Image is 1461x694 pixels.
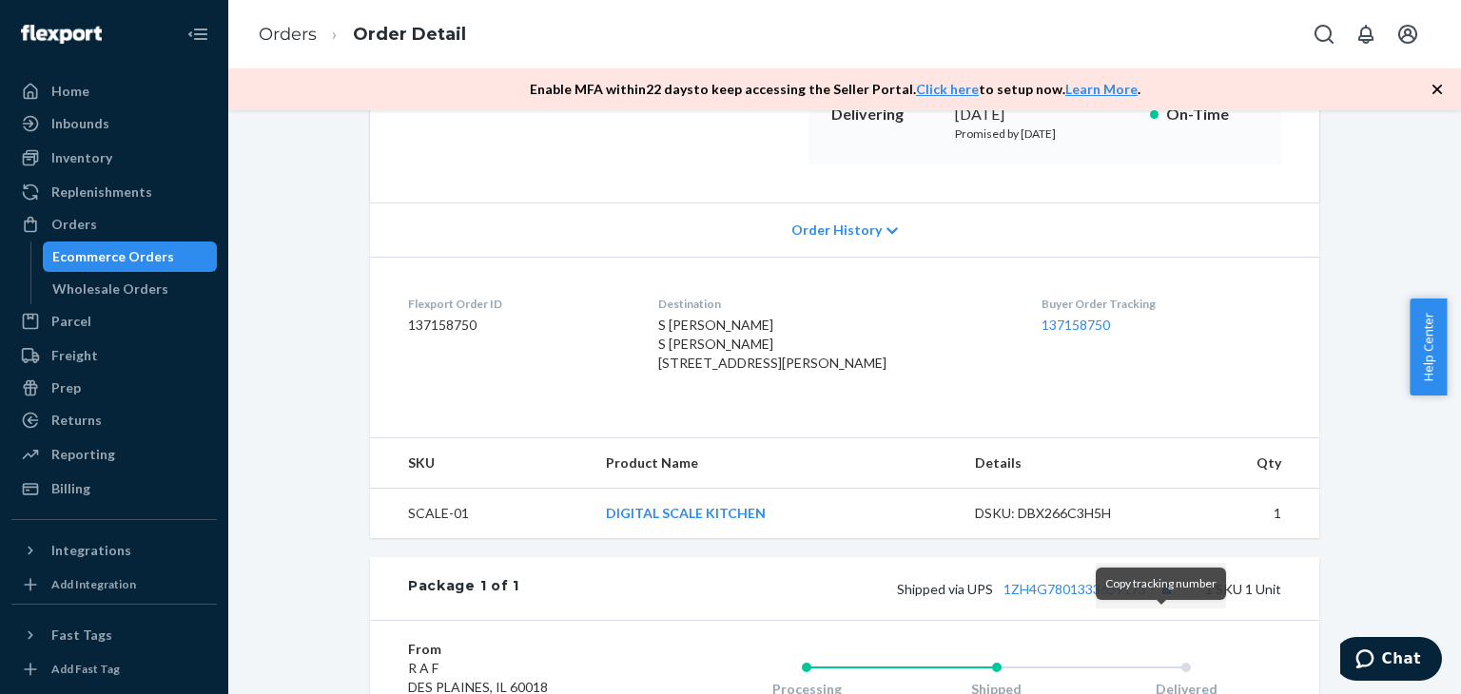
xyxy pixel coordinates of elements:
[606,505,766,521] a: DIGITAL SCALE KITCHEN
[51,183,152,202] div: Replenishments
[43,274,218,304] a: Wholesale Orders
[11,535,217,566] button: Integrations
[51,661,120,677] div: Add Fast Tag
[370,438,591,489] th: SKU
[11,573,217,596] a: Add Integration
[658,317,886,371] span: S [PERSON_NAME] S [PERSON_NAME] [STREET_ADDRESS][PERSON_NAME]
[408,316,628,335] dd: 137158750
[955,104,1135,125] div: [DATE]
[1168,438,1319,489] th: Qty
[1340,637,1442,684] iframe: Opens a widget where you can chat to one of our agents
[1042,296,1281,312] dt: Buyer Order Tracking
[11,177,217,207] a: Replenishments
[51,114,109,133] div: Inbounds
[11,473,217,504] a: Billing
[1042,317,1110,333] a: 137158750
[916,81,979,97] a: Click here
[51,82,89,101] div: Home
[831,104,940,125] p: Delivering
[658,296,1012,312] dt: Destination
[11,439,217,470] a: Reporting
[11,108,217,139] a: Inbounds
[52,247,174,266] div: Ecommerce Orders
[51,215,97,234] div: Orders
[51,541,131,560] div: Integrations
[51,378,81,397] div: Prep
[519,576,1281,601] div: 1 SKU 1 Unit
[408,296,628,312] dt: Flexport Order ID
[1305,15,1343,53] button: Open Search Box
[1347,15,1385,53] button: Open notifications
[11,143,217,173] a: Inventory
[1065,81,1138,97] a: Learn More
[51,576,136,592] div: Add Integration
[11,658,217,681] a: Add Fast Tag
[51,445,115,464] div: Reporting
[530,80,1140,99] p: Enable MFA within 22 days to keep accessing the Seller Portal. to setup now. .
[1003,581,1146,597] a: 1ZH4G7801333659173
[51,479,90,498] div: Billing
[960,438,1169,489] th: Details
[1166,104,1258,125] p: On-Time
[51,312,91,331] div: Parcel
[408,640,635,659] dt: From
[370,489,591,539] td: SCALE-01
[51,626,112,645] div: Fast Tags
[791,221,882,240] span: Order History
[11,76,217,106] a: Home
[1105,576,1217,590] span: Copy tracking number
[408,576,519,601] div: Package 1 of 1
[43,241,218,272] a: Ecommerce Orders
[52,280,168,299] div: Wholesale Orders
[1168,489,1319,539] td: 1
[353,24,466,45] a: Order Detail
[11,405,217,435] a: Returns
[51,411,102,430] div: Returns
[179,15,217,53] button: Close Navigation
[955,125,1135,142] p: Promised by [DATE]
[243,7,481,63] ol: breadcrumbs
[51,148,112,167] div: Inventory
[897,581,1179,597] span: Shipped via UPS
[11,209,217,240] a: Orders
[11,373,217,403] a: Prep
[975,504,1154,523] div: DSKU: DBX266C3H5H
[51,346,98,365] div: Freight
[591,438,959,489] th: Product Name
[1410,299,1447,395] button: Help Center
[21,25,102,44] img: Flexport logo
[11,340,217,371] a: Freight
[259,24,317,45] a: Orders
[11,620,217,650] button: Fast Tags
[11,306,217,337] a: Parcel
[1389,15,1427,53] button: Open account menu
